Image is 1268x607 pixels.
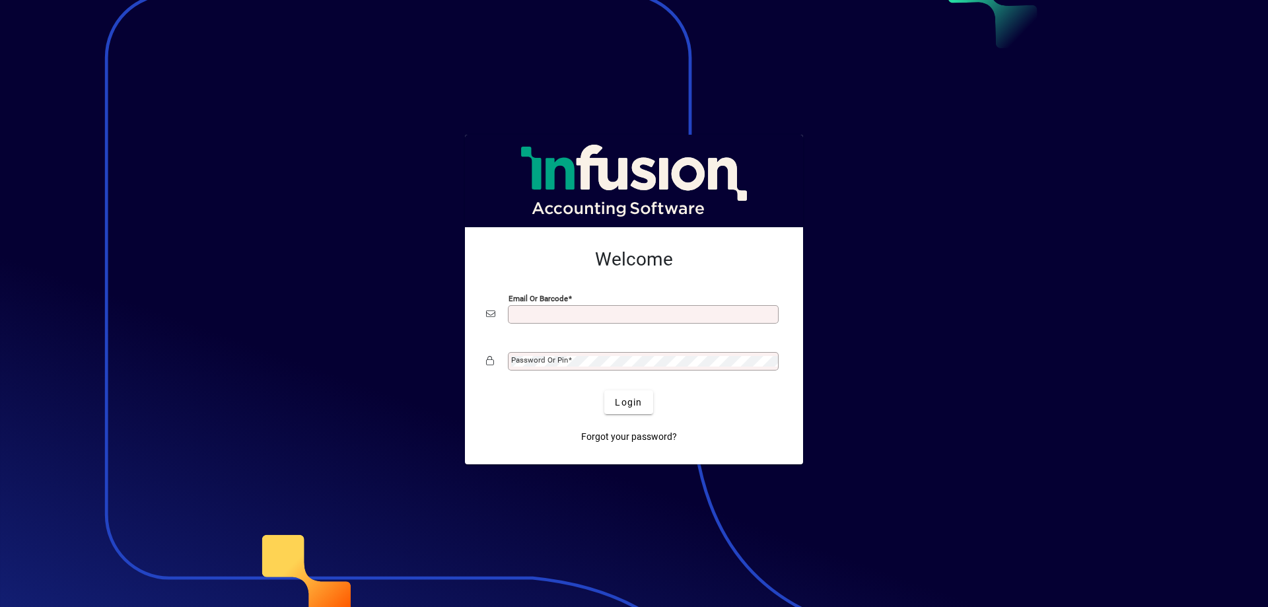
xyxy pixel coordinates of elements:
[576,425,682,448] a: Forgot your password?
[486,248,782,271] h2: Welcome
[604,390,652,414] button: Login
[511,355,568,365] mat-label: Password or Pin
[615,396,642,410] span: Login
[509,294,568,303] mat-label: Email or Barcode
[581,430,677,444] span: Forgot your password?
